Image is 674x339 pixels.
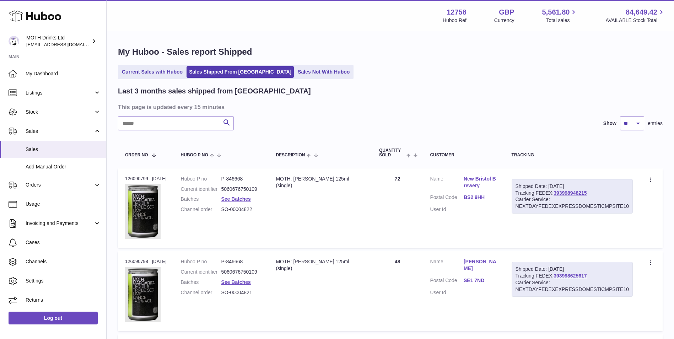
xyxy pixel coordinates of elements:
a: See Batches [221,279,251,285]
span: 5,561.80 [542,7,570,17]
span: Orders [26,182,93,188]
span: 84,649.42 [626,7,657,17]
dd: 5060676750109 [221,186,262,193]
a: Sales Shipped From [GEOGRAPHIC_DATA] [187,66,294,78]
a: Log out [9,312,98,324]
img: 127581694602485.png [125,184,161,239]
a: 84,649.42 AVAILABLE Stock Total [605,7,665,24]
div: Customer [430,153,497,157]
span: Huboo P no [181,153,208,157]
span: Add Manual Order [26,163,101,170]
div: Tracking FEDEX: [512,262,633,297]
img: 127581694602485.png [125,267,161,322]
span: Returns [26,297,101,303]
a: 5,561.80 Total sales [542,7,578,24]
div: Huboo Ref [443,17,467,24]
span: Listings [26,90,93,96]
label: Show [603,120,616,127]
div: Currency [494,17,514,24]
dd: SO-00004822 [221,206,262,213]
td: 72 [372,168,423,248]
span: Invoicing and Payments [26,220,93,227]
span: Quantity Sold [379,148,405,157]
dt: Name [430,176,464,191]
div: Carrier Service: NEXTDAYFEDEXEXPRESSDOMESTICMPSITE10 [516,196,629,210]
div: MOTH Drinks Ltd [26,34,90,48]
span: entries [648,120,663,127]
a: Sales Not With Huboo [295,66,352,78]
span: Description [276,153,305,157]
dt: Channel order [181,206,221,213]
span: [EMAIL_ADDRESS][DOMAIN_NAME] [26,42,104,47]
dt: User Id [430,289,464,296]
dt: Channel order [181,289,221,296]
dt: Batches [181,196,221,203]
dd: P-846668 [221,176,262,182]
div: Shipped Date: [DATE] [516,183,629,190]
dt: Postal Code [430,277,464,286]
h3: This page is updated every 15 minutes [118,103,661,111]
span: Usage [26,201,101,208]
a: [PERSON_NAME] [464,258,497,272]
dt: Huboo P no [181,258,221,265]
dt: Postal Code [430,194,464,203]
div: MOTH: [PERSON_NAME] 125ml (single) [276,258,365,272]
h2: Last 3 months sales shipped from [GEOGRAPHIC_DATA] [118,86,311,96]
span: Channels [26,258,101,265]
span: My Dashboard [26,70,101,77]
img: internalAdmin-12758@internal.huboo.com [9,36,19,47]
a: 393998625617 [554,273,587,279]
span: Order No [125,153,148,157]
a: New Bristol Brewery [464,176,497,189]
div: MOTH: [PERSON_NAME] 125ml (single) [276,176,365,189]
h1: My Huboo - Sales report Shipped [118,46,663,58]
a: SE1 7ND [464,277,497,284]
span: Stock [26,109,93,115]
div: 126090798 | [DATE] [125,258,167,265]
dt: Name [430,258,464,274]
dt: Current identifier [181,186,221,193]
dd: SO-00004821 [221,289,262,296]
span: Sales [26,146,101,153]
div: Carrier Service: NEXTDAYFEDEXEXPRESSDOMESTICMPSITE10 [516,279,629,293]
strong: 12758 [447,7,467,17]
div: 126090799 | [DATE] [125,176,167,182]
dt: Huboo P no [181,176,221,182]
span: Cases [26,239,101,246]
div: Tracking FEDEX: [512,179,633,214]
a: See Batches [221,196,251,202]
span: Sales [26,128,93,135]
dt: User Id [430,206,464,213]
td: 48 [372,251,423,330]
dt: Current identifier [181,269,221,275]
dd: P-846668 [221,258,262,265]
div: Tracking [512,153,633,157]
dt: Batches [181,279,221,286]
span: Total sales [546,17,578,24]
span: Settings [26,278,101,284]
strong: GBP [499,7,514,17]
span: AVAILABLE Stock Total [605,17,665,24]
a: BS2 9HH [464,194,497,201]
div: Shipped Date: [DATE] [516,266,629,273]
dd: 5060676750109 [221,269,262,275]
a: Current Sales with Huboo [119,66,185,78]
a: 393998948215 [554,190,587,196]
